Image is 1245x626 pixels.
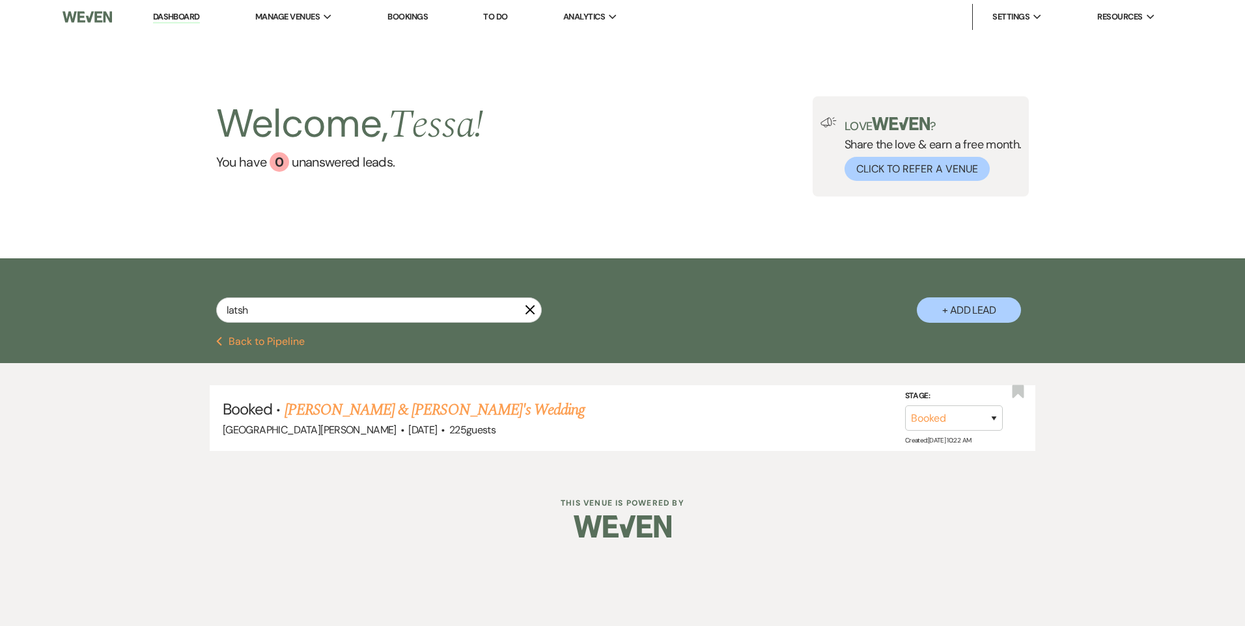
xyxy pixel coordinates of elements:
img: weven-logo-green.svg [872,117,930,130]
button: + Add Lead [917,297,1021,323]
span: [GEOGRAPHIC_DATA][PERSON_NAME] [223,423,397,437]
span: [DATE] [408,423,437,437]
a: You have 0 unanswered leads. [216,152,484,172]
img: Weven Logo [574,504,671,549]
input: Search by name, event date, email address or phone number [216,297,542,323]
span: 225 guests [449,423,496,437]
span: Booked [223,399,272,419]
span: Resources [1097,10,1142,23]
img: loud-speaker-illustration.svg [820,117,837,128]
button: Click to Refer a Venue [845,157,990,181]
label: Stage: [905,389,1003,403]
a: [PERSON_NAME] & [PERSON_NAME]'s Wedding [285,398,585,422]
span: Manage Venues [255,10,320,23]
a: Dashboard [153,11,200,23]
a: Bookings [387,11,428,22]
div: Share the love & earn a free month. [837,117,1022,181]
span: Tessa ! [388,95,483,155]
button: Back to Pipeline [216,336,305,347]
span: Created: [DATE] 10:22 AM [905,436,971,444]
div: 0 [270,152,289,172]
h2: Welcome, [216,96,484,152]
span: Settings [992,10,1029,23]
p: Love ? [845,117,1022,132]
img: Weven Logo [63,3,112,31]
span: Analytics [563,10,605,23]
a: To Do [483,11,507,22]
